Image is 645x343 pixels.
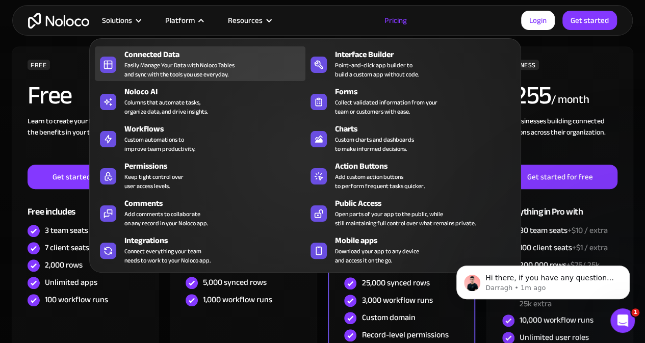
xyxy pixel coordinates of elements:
div: Columns that automate tasks, organize data, and drive insights. [124,98,208,116]
div: / month [551,92,589,108]
div: Connect everything your team needs to work to your Noloco app. [124,247,211,265]
div: Add comments to collaborate on any record in your Noloco app. [124,209,208,228]
div: Connected Data [124,48,309,61]
div: 30 team seats [520,225,608,236]
div: Learn to create your first app and see the benefits in your team ‍ [28,116,143,165]
div: Custom domain [362,312,415,323]
div: 100 workflow runs [45,294,108,305]
div: 10,000 workflow runs [520,314,594,326]
div: 25,000 synced rows [362,277,429,288]
div: 5,000 synced rows [203,277,267,288]
div: Custom automations to improve team productivity. [124,135,195,153]
div: Mobile apps [335,234,520,247]
a: FormsCollect validated information from yourteam or customers with ease. [305,84,515,118]
div: Resources [228,14,263,27]
a: PermissionsKeep tight control overuser access levels. [95,158,305,193]
div: Integrations [124,234,309,247]
div: Free includes [28,189,143,222]
iframe: Intercom live chat [610,308,635,333]
div: For businesses building connected solutions across their organization. ‍ [502,116,617,165]
span: +$10 / extra [567,223,608,238]
a: home [28,13,89,29]
span: +$1 / extra [572,240,608,255]
div: 100 client seats [520,242,608,253]
div: 1,000 workflow runs [203,294,272,305]
div: 7 client seats [45,242,89,253]
div: Everything in Pro with [502,189,617,222]
a: CommentsAdd comments to collaborateon any record in your Noloco app. [95,195,305,230]
div: Custom charts and dashboards to make informed decisions. [335,135,414,153]
div: Action Buttons [335,160,520,172]
div: 3 team seats [45,225,88,236]
a: Action ButtonsAdd custom action buttonsto perform frequent tasks quicker. [305,158,515,193]
a: Mobile appsDownload your app to any deviceand access it on the go. [305,232,515,267]
div: Record-level permissions [362,329,448,340]
div: Platform [165,14,195,27]
div: Interface Builder [335,48,520,61]
div: Platform [152,14,215,27]
a: Get started [562,11,617,30]
div: Forms [335,86,520,98]
span: Download your app to any device and access it on the go. [335,247,419,265]
a: IntegrationsConnect everything your teamneeds to work to your Noloco app. [95,232,305,267]
div: Easily Manage Your Data with Noloco Tables and sync with the tools you use everyday. [124,61,235,79]
div: Workflows [124,123,309,135]
div: Add custom action buttons to perform frequent tasks quicker. [335,172,425,191]
div: Resources [215,14,283,27]
div: 3,000 workflow runs [362,295,432,306]
a: Pricing [372,14,420,27]
a: Noloco AIColumns that automate tasks,organize data, and drive insights. [95,84,305,118]
div: Unlimited apps [45,277,97,288]
a: Public AccessOpen parts of your app to the public, whilestill maintaining full control over what ... [305,195,515,230]
div: Comments [124,197,309,209]
a: Connected DataEasily Manage Your Data with Noloco Tablesand sync with the tools you use everyday. [95,46,305,81]
a: Login [521,11,555,30]
div: 2,000 rows [45,259,83,271]
div: Public Access [335,197,520,209]
div: Open parts of your app to the public, while still maintaining full control over what remains priv... [335,209,476,228]
div: Collect validated information from your team or customers with ease. [335,98,437,116]
h2: Free [28,83,72,108]
div: Noloco AI [124,86,309,98]
a: Get started for free [502,165,617,189]
span: 1 [631,308,639,316]
nav: Platform [89,24,521,273]
div: Unlimited user roles [520,332,589,343]
a: ChartsCustom charts and dashboardsto make informed decisions. [305,121,515,155]
h2: 255 [502,83,551,108]
a: WorkflowsCustom automations toimprove team productivity. [95,121,305,155]
div: Keep tight control over user access levels. [124,172,184,191]
div: Point-and-click app builder to build a custom app without code. [335,61,419,79]
a: Interface BuilderPoint-and-click app builder tobuild a custom app without code. [305,46,515,81]
iframe: Intercom notifications message [441,244,645,315]
div: Solutions [102,14,132,27]
div: Solutions [89,14,152,27]
div: Charts [335,123,520,135]
div: FREE [28,60,50,70]
a: Get started for free [28,165,143,189]
div: Permissions [124,160,309,172]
